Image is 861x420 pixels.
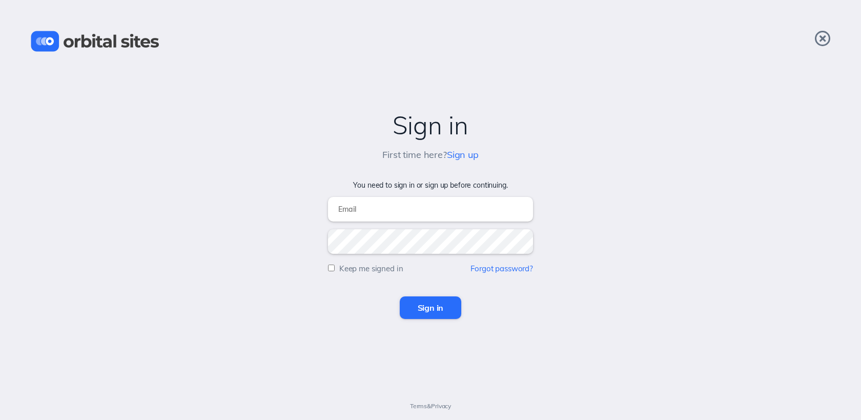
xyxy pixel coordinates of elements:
[10,111,851,139] h2: Sign in
[447,149,479,161] a: Sign up
[382,150,479,161] h5: First time here?
[10,181,851,319] form: You need to sign in or sign up before continuing.
[31,31,159,52] img: Orbital Sites Logo
[470,264,533,273] a: Forgot password?
[431,402,451,410] a: Privacy
[400,296,462,319] input: Sign in
[410,402,427,410] a: Terms
[328,197,533,222] input: Email
[339,264,403,273] label: Keep me signed in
